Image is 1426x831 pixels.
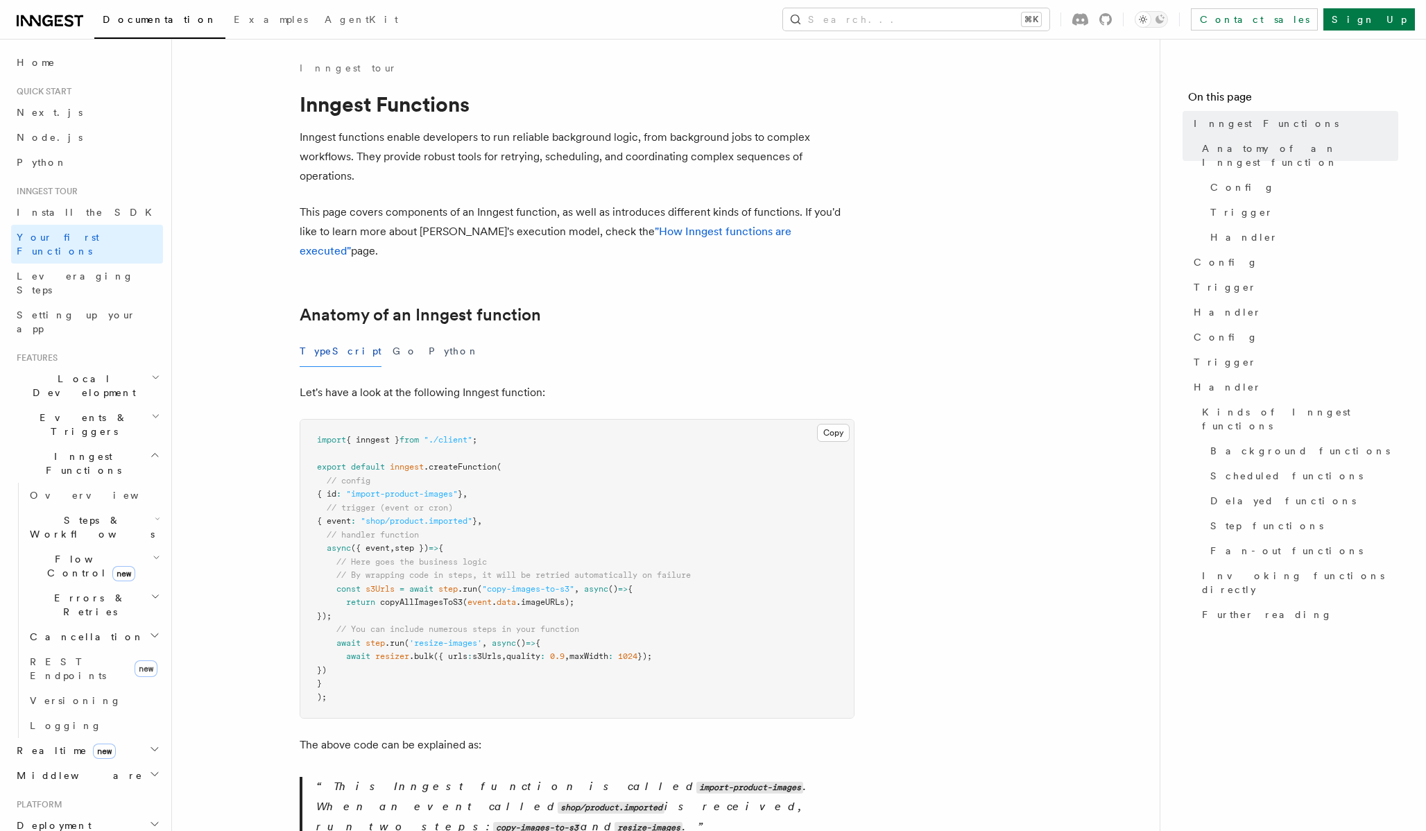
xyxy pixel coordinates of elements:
span: { event [317,516,351,526]
a: Next.js [11,100,163,125]
a: Background functions [1205,438,1398,463]
span: Config [1210,180,1275,194]
span: data [497,597,516,607]
span: await [409,584,433,594]
span: { inngest } [346,435,400,445]
span: inngest [390,462,424,472]
span: , [501,651,506,661]
span: Python [17,157,67,168]
span: Inngest Functions [11,449,150,477]
span: Local Development [11,372,151,400]
a: Handler [1188,300,1398,325]
span: => [618,584,628,594]
span: , [574,584,579,594]
a: Further reading [1196,602,1398,627]
span: () [516,638,526,648]
span: Trigger [1194,280,1257,294]
span: new [93,744,116,759]
a: Anatomy of an Inngest function [1196,136,1398,175]
span: 0.9 [550,651,565,661]
span: new [135,660,157,677]
span: from [400,435,419,445]
span: // config [327,476,370,486]
a: Handler [1188,375,1398,400]
button: Inngest Functions [11,444,163,483]
button: Cancellation [24,624,163,649]
span: import [317,435,346,445]
span: Inngest Functions [1194,117,1339,130]
p: Let's have a look at the following Inngest function: [300,383,854,402]
span: "./client" [424,435,472,445]
a: Anatomy of an Inngest function [300,305,541,325]
span: ; [472,435,477,445]
span: s3Urls [472,651,501,661]
span: "copy-images-to-s3" [482,584,574,594]
span: maxWidth [569,651,608,661]
span: Documentation [103,14,217,25]
span: { [535,638,540,648]
button: Toggle dark mode [1135,11,1168,28]
a: Trigger [1205,200,1398,225]
button: Events & Triggers [11,405,163,444]
a: Examples [225,4,316,37]
span: Fan-out functions [1210,544,1363,558]
span: "import-product-images" [346,489,458,499]
button: Search...⌘K [783,8,1049,31]
span: event [467,597,492,607]
a: Trigger [1188,350,1398,375]
span: async [584,584,608,594]
span: Cancellation [24,630,144,644]
span: , [482,638,487,648]
span: step [438,584,458,594]
span: , [477,516,482,526]
span: async [492,638,516,648]
span: quality [506,651,540,661]
a: Leveraging Steps [11,264,163,302]
a: Kinds of Inngest functions [1196,400,1398,438]
span: // You can include numerous steps in your function [336,624,579,634]
span: copyAllImagesToS3 [380,597,463,607]
button: Errors & Retries [24,585,163,624]
a: Config [1205,175,1398,200]
span: await [346,651,370,661]
span: : [540,651,545,661]
span: : [467,651,472,661]
span: Anatomy of an Inngest function [1202,142,1398,169]
span: .createFunction [424,462,497,472]
span: Trigger [1210,205,1273,219]
span: } [317,678,322,688]
p: The above code can be explained as: [300,735,854,755]
a: Sign Up [1323,8,1415,31]
a: Delayed functions [1205,488,1398,513]
a: Step functions [1205,513,1398,538]
button: Copy [817,424,850,442]
span: Further reading [1202,608,1332,622]
span: ({ event [351,543,390,553]
span: { id [317,489,336,499]
span: }) [317,665,327,675]
span: Flow Control [24,552,153,580]
span: ({ urls [433,651,467,661]
a: Fan-out functions [1205,538,1398,563]
span: } [458,489,463,499]
a: Invoking functions directly [1196,563,1398,602]
a: Node.js [11,125,163,150]
span: Handler [1194,305,1262,319]
span: ( [404,638,409,648]
span: // handler function [327,530,419,540]
span: Steps & Workflows [24,513,155,541]
span: { [438,543,443,553]
span: REST Endpoints [30,656,106,681]
a: Contact sales [1191,8,1318,31]
span: Versioning [30,695,121,706]
a: Config [1188,325,1398,350]
span: Install the SDK [17,207,160,218]
span: AgentKit [325,14,398,25]
button: Flow Controlnew [24,547,163,585]
span: Next.js [17,107,83,118]
code: shop/product.imported [558,802,664,814]
code: import-product-images [696,782,803,794]
a: Trigger [1188,275,1398,300]
span: ( [463,597,467,607]
button: Python [429,336,479,367]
